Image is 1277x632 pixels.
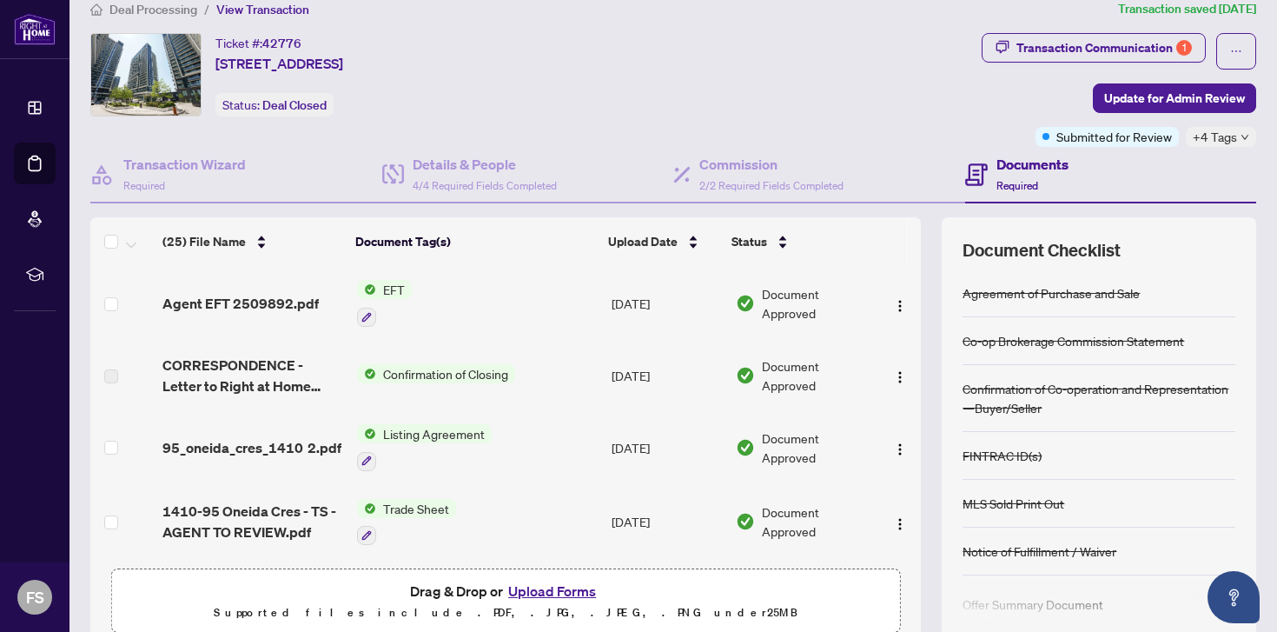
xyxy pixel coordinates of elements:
img: Document Status [736,294,755,313]
span: EFT [376,280,412,299]
th: Status [725,217,874,266]
img: logo [14,13,56,45]
th: Document Tag(s) [348,217,601,266]
div: Transaction Communication [1016,34,1192,62]
span: Submitted for Review [1056,127,1172,146]
h4: Transaction Wizard [123,154,246,175]
img: Status Icon [357,499,376,518]
span: Document Approved [762,356,872,395]
td: [DATE] [605,266,728,341]
span: Document Approved [762,429,872,467]
button: Status IconListing Agreement [357,424,492,471]
img: Status Icon [357,364,376,383]
td: [DATE] [605,410,728,485]
h4: Details & People [413,154,557,175]
img: Status Icon [357,424,376,443]
img: Document Status [736,512,755,531]
th: (25) File Name [155,217,348,266]
span: +4 Tags [1193,127,1237,147]
span: Confirmation of Closing [376,364,515,383]
button: Transaction Communication1 [982,33,1206,63]
img: Logo [893,442,907,456]
span: Document Approved [762,284,872,323]
p: Supported files include .PDF, .JPG, .JPEG, .PNG under 25 MB [122,602,889,623]
span: home [90,3,103,16]
span: 4/4 Required Fields Completed [413,179,557,192]
span: FS [26,585,44,609]
span: Document Checklist [963,238,1121,263]
img: Logo [893,299,907,313]
span: down [1241,133,1249,142]
span: (25) File Name [162,232,246,251]
span: Required [123,179,165,192]
span: Listing Agreement [376,424,492,443]
span: Deal Closed [262,97,327,113]
button: Logo [886,362,914,389]
span: Document Approved [762,502,872,541]
img: Status Icon [357,280,376,299]
div: Offer Summary Document [963,595,1103,614]
span: [STREET_ADDRESS] [215,53,343,74]
div: Confirmation of Co-operation and Representation—Buyer/Seller [963,379,1235,417]
button: Status IconTrade Sheet [357,499,456,546]
div: FINTRAC ID(s) [963,446,1042,465]
div: Status: [215,93,334,116]
span: CORRESPONDENCE - Letter to Right at Home Realty Brokerage re Confirmation of Closing - [DATE] 016... [162,355,343,396]
th: Upload Date [601,217,725,266]
div: 1 [1176,40,1192,56]
span: Status [731,232,767,251]
button: Open asap [1208,571,1260,623]
div: Notice of Fulfillment / Waiver [963,542,1116,561]
img: Logo [893,517,907,531]
button: Upload Forms [503,580,601,602]
td: [DATE] [605,341,728,410]
img: Logo [893,370,907,384]
span: View Transaction [216,2,309,17]
span: Agent EFT 2509892.pdf [162,293,319,314]
button: Status IconConfirmation of Closing [357,364,515,383]
div: MLS Sold Print Out [963,494,1064,513]
h4: Documents [996,154,1069,175]
span: Update for Admin Review [1104,84,1245,112]
div: Agreement of Purchase and Sale [963,283,1140,303]
button: Logo [886,508,914,536]
span: 2/2 Required Fields Completed [699,179,844,192]
span: 95_oneida_cres_1410 2.pdf [162,437,341,458]
img: Document Status [736,438,755,457]
span: Trade Sheet [376,499,456,518]
span: ellipsis [1230,45,1242,57]
span: Deal Processing [109,2,197,17]
button: Update for Admin Review [1093,83,1256,113]
button: Status IconEFT [357,280,412,327]
td: [DATE] [605,559,728,629]
span: 1410-95 Oneida Cres - TS - AGENT TO REVIEW.pdf [162,501,343,542]
span: Required [996,179,1038,192]
img: Document Status [736,366,755,385]
h4: Commission [699,154,844,175]
td: [DATE] [605,485,728,560]
span: Upload Date [608,232,678,251]
span: 42776 [262,36,301,51]
button: Logo [886,434,914,462]
img: IMG-N12171220_1.jpg [91,34,201,116]
button: Logo [886,289,914,317]
span: Drag & Drop or [410,580,601,602]
div: Ticket #: [215,33,301,53]
div: Co-op Brokerage Commission Statement [963,331,1184,350]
